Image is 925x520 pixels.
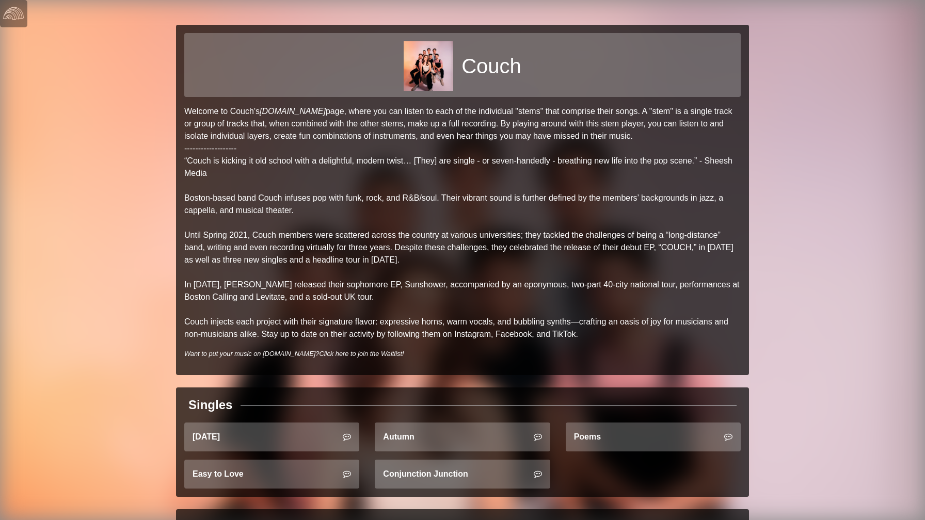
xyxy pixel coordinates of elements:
img: logo-white-4c48a5e4bebecaebe01ca5a9d34031cfd3d4ef9ae749242e8c4bf12ef99f53e8.png [3,3,24,24]
img: 0b9ba5677a9dcdb81f0e6bf23345a38f5e1a363bb4420db7fe2df4c5b995abe8.jpg [404,41,453,91]
h1: Couch [461,54,521,78]
a: Poems [566,423,741,451]
div: Singles [188,396,232,414]
a: Easy to Love [184,460,359,489]
a: Autumn [375,423,550,451]
a: [DOMAIN_NAME] [260,107,326,116]
p: Welcome to Couch's page, where you can listen to each of the individual "stems" that comprise the... [184,105,741,340]
a: [DATE] [184,423,359,451]
a: Click here to join the Waitlist! [319,350,404,358]
a: Conjunction Junction [375,460,550,489]
i: Want to put your music on [DOMAIN_NAME]? [184,350,404,358]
